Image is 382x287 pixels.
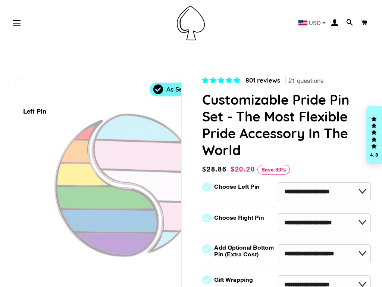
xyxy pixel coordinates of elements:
[177,6,205,40] img: Pin-Ace
[366,106,382,164] div: Click to open Judge.me floating reviews tab
[202,77,242,84] span: 4.83 stars
[231,165,255,173] span: $20.20
[202,91,371,158] h1: Customizable Pride Pin Set - The Most Flexible Pride Accessory In The World
[214,244,277,258] label: Add Optional Bottom Pin (Extra Cost)
[257,165,290,175] span: Save 30%
[288,77,324,86] span: 21 questions
[214,215,264,221] label: Choose Right Pin
[202,164,229,175] span: $28.86
[309,20,321,26] span: USD
[214,183,260,190] label: Choose Left Pin
[245,76,280,84] span: 801 reviews
[214,277,253,283] label: Gift Wrapping
[370,152,379,157] div: 4.8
